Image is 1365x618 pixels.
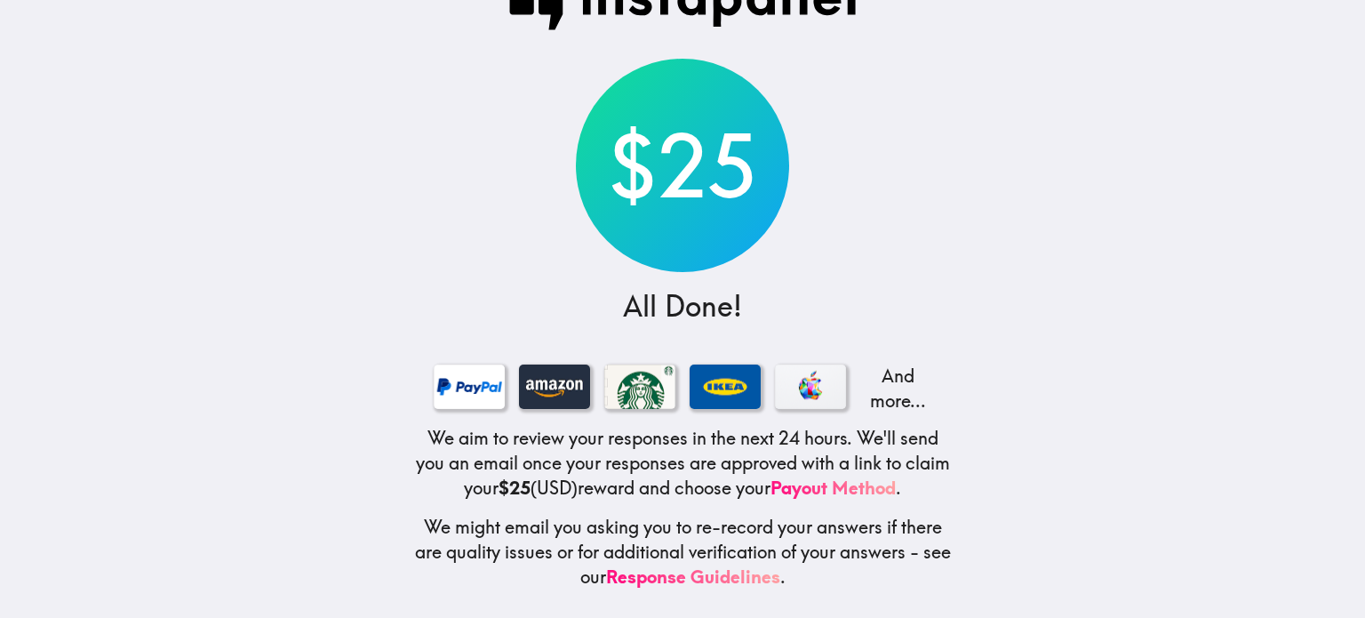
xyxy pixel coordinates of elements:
[412,515,953,590] h5: We might email you asking you to re-record your answers if there are quality issues or for additi...
[860,364,931,413] p: And more...
[623,286,742,326] h3: All Done!
[576,59,789,272] div: $25
[606,566,780,588] a: Response Guidelines
[770,477,896,499] a: Payout Method
[499,477,531,499] b: $25
[412,426,953,501] h5: We aim to review your responses in the next 24 hours. We'll send you an email once your responses...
